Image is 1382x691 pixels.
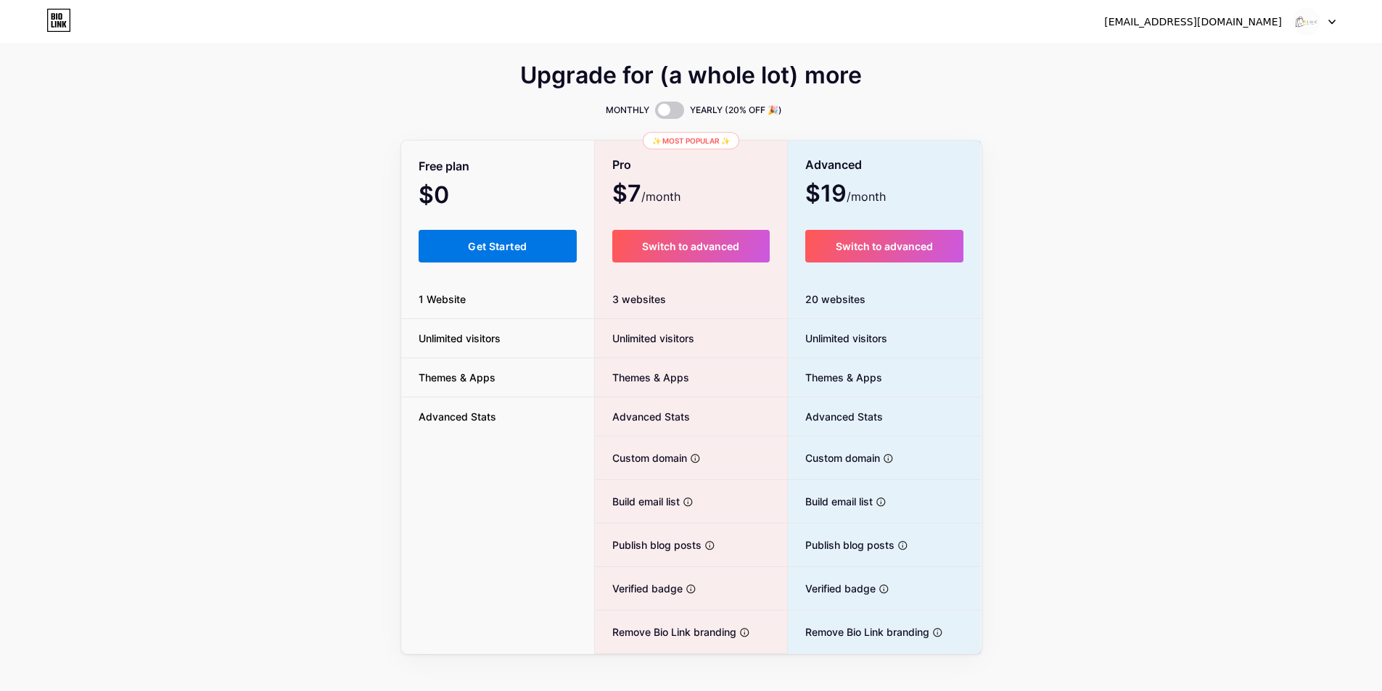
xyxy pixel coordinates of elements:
span: MONTHLY [606,103,649,117]
span: Verified badge [788,581,876,596]
span: Advanced [805,152,862,178]
span: Advanced Stats [788,409,883,424]
button: Switch to advanced [612,230,770,262]
span: Themes & Apps [401,370,513,385]
span: Build email list [788,494,873,509]
span: Unlimited visitors [401,331,518,346]
span: $0 [419,186,488,207]
span: Themes & Apps [788,370,882,385]
div: ✨ Most popular ✨ [643,132,739,149]
span: Custom domain [788,450,880,466]
span: Custom domain [595,450,687,466]
button: Switch to advanced [805,230,964,262]
span: $7 [612,185,680,205]
button: Get Started [419,230,577,262]
div: [EMAIL_ADDRESS][DOMAIN_NAME] [1104,15,1282,30]
span: Verified badge [595,581,683,596]
span: Switch to advanced [642,240,739,252]
span: Build email list [595,494,680,509]
span: Remove Bio Link branding [595,624,736,640]
div: 3 websites [595,280,787,319]
span: /month [847,188,886,205]
span: Switch to advanced [836,240,933,252]
span: 1 Website [401,291,483,307]
span: Unlimited visitors [595,331,694,346]
span: Advanced Stats [595,409,690,424]
span: Themes & Apps [595,370,689,385]
span: Pro [612,152,631,178]
span: /month [641,188,680,205]
span: Get Started [468,240,527,252]
span: Upgrade for (a whole lot) more [520,67,862,84]
span: Publish blog posts [595,537,702,553]
img: tongkhophuongthuy [1293,8,1320,36]
span: $19 [805,185,886,205]
span: Advanced Stats [401,409,514,424]
span: Unlimited visitors [788,331,887,346]
span: YEARLY (20% OFF 🎉) [690,103,782,117]
div: 20 websites [788,280,982,319]
span: Remove Bio Link branding [788,624,929,640]
span: Publish blog posts [788,537,894,553]
span: Free plan [419,154,469,179]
